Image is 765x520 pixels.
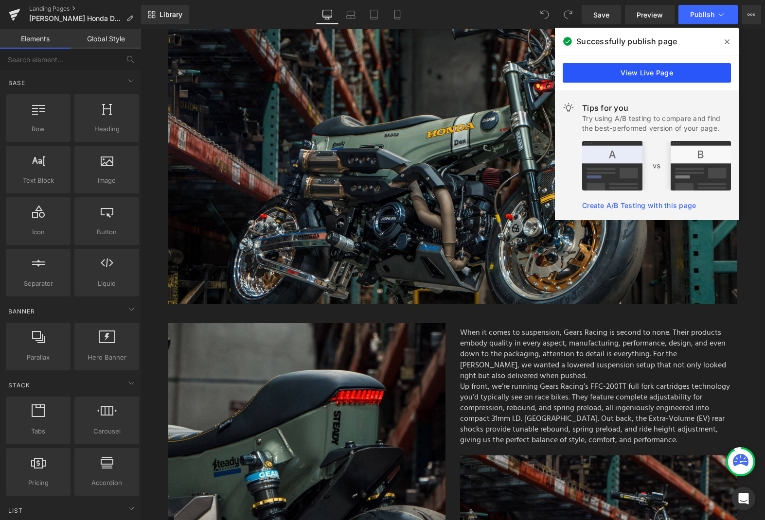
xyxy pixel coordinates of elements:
span: Tabs [9,426,68,436]
span: Icon [9,227,68,237]
span: Heading [77,124,136,134]
img: tip.png [582,141,731,191]
a: View Live Page [563,63,731,83]
a: Create A/B Testing with this page [582,201,696,209]
span: Hero Banner [77,352,136,363]
span: Row [9,124,68,134]
span: Library [160,10,182,19]
button: Publish [678,5,738,24]
button: Undo [535,5,554,24]
div: Open Intercom Messenger [732,487,755,510]
span: Separator [9,278,68,289]
a: Tablet [362,5,386,24]
span: List [7,506,24,515]
span: Carousel [77,426,136,436]
span: Stack [7,381,31,390]
span: Save [593,10,609,20]
a: Preview [625,5,675,24]
button: More [742,5,761,24]
span: Button [77,227,136,237]
img: light.svg [563,102,574,114]
span: [PERSON_NAME] Honda DAX 125 [29,15,123,22]
span: Text Block [9,175,68,186]
span: Base [7,78,26,87]
span: Publish [690,11,714,18]
span: Pricing [9,478,68,488]
p: Up front, we’re running Gears Racing’s FFC-200TT full fork cartridges technology you’d typically ... [320,352,597,416]
span: Banner [7,307,36,316]
span: Successfully publish page [576,35,677,47]
span: Image [77,175,136,186]
span: Parallax [9,352,68,363]
a: Desktop [316,5,339,24]
p: When it comes to suspension, Gears Racing is second to none. Their products embody quality in eve... [320,298,597,352]
div: Tips for you [582,102,731,114]
span: Liquid [77,278,136,289]
a: Mobile [386,5,409,24]
span: Preview [637,10,663,20]
div: Try using A/B testing to compare and find the best-performed version of your page. [582,114,731,133]
a: New Library [141,5,189,24]
a: Global Style [71,29,141,49]
button: Redo [558,5,578,24]
a: Landing Pages [29,5,141,13]
span: Accordion [77,478,136,488]
a: Laptop [339,5,362,24]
